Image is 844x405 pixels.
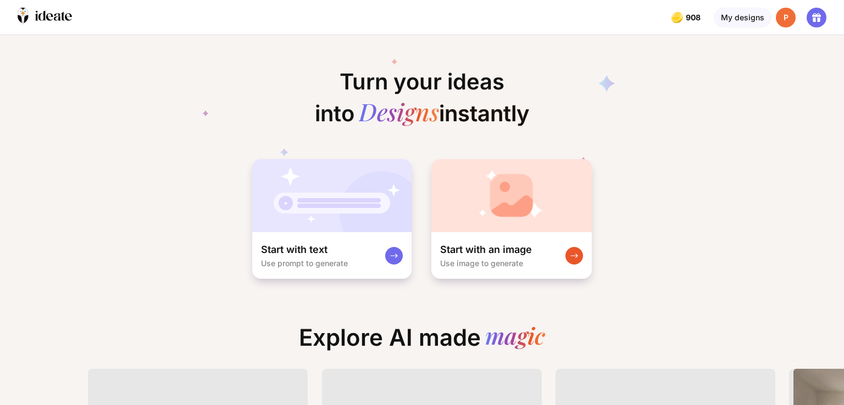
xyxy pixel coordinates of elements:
[440,258,523,268] div: Use image to generate
[252,159,412,232] img: startWithTextCardBg.jpg
[776,8,796,27] div: P
[686,13,703,22] span: 908
[261,258,348,268] div: Use prompt to generate
[440,243,532,256] div: Start with an image
[261,243,327,256] div: Start with text
[714,8,771,27] div: My designs
[290,324,554,360] div: Explore AI made
[485,324,545,351] div: magic
[431,159,592,232] img: startWithImageCardBg.jpg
